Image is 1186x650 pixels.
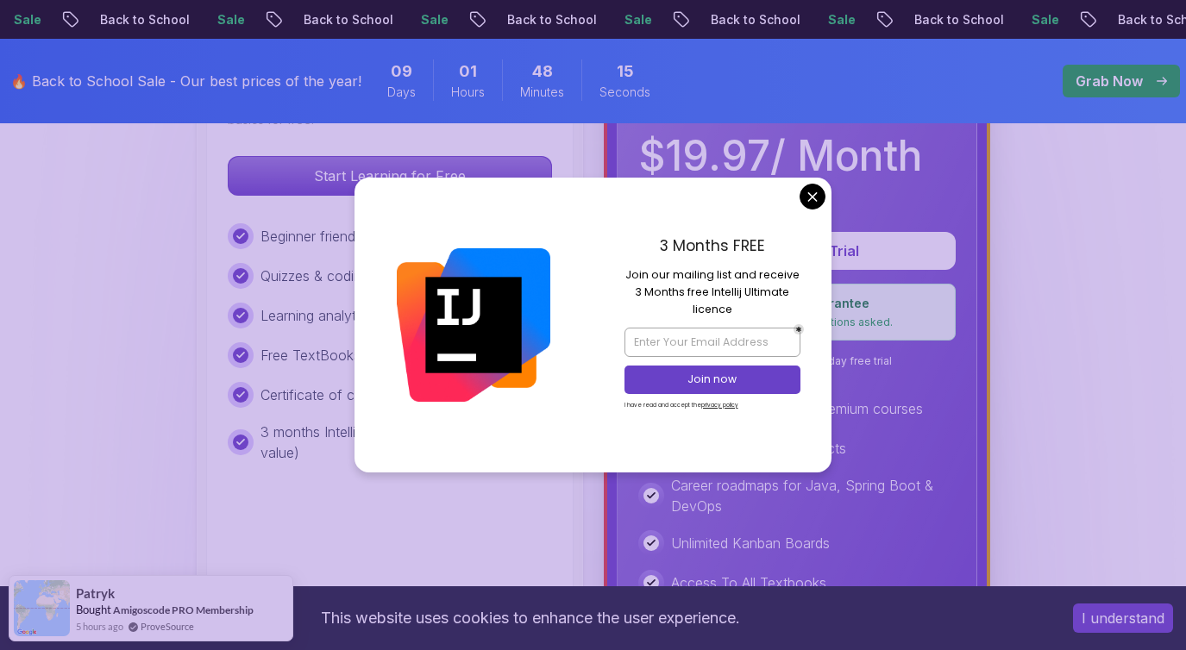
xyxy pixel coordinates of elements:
[387,84,416,101] span: Days
[228,167,552,184] a: Start Learning for Free
[493,11,611,28] p: Back to School
[459,59,477,84] span: 1 Hours
[1073,603,1173,633] button: Accept cookies
[113,603,254,616] a: Amigoscode PRO Membership
[229,157,551,195] p: Start Learning for Free
[260,226,449,247] p: Beginner friendly free courses
[86,11,204,28] p: Back to School
[228,156,552,196] button: Start Learning for Free
[76,586,115,601] span: Patryk
[407,11,462,28] p: Sale
[1018,11,1073,28] p: Sale
[671,572,826,593] p: Access To All Textbooks
[260,384,416,405] p: Certificate of completion
[391,59,412,84] span: 9 Days
[532,59,553,84] span: 48 Minutes
[671,475,956,516] p: Career roadmaps for Java, Spring Boot & DevOps
[204,11,259,28] p: Sale
[14,580,70,636] img: provesource social proof notification image
[13,599,1047,637] div: This website uses cookies to enhance the user experience.
[260,345,361,366] p: Free TextBooks
[260,305,444,326] p: Learning analytics dashboard
[290,11,407,28] p: Back to School
[451,84,485,101] span: Hours
[697,11,814,28] p: Back to School
[141,619,194,634] a: ProveSource
[10,71,361,91] p: 🔥 Back to School Sale - Our best prices of the year!
[617,59,634,84] span: 15 Seconds
[260,266,440,286] p: Quizzes & coding challenges
[599,84,650,101] span: Seconds
[260,422,552,463] p: 3 months IntelliJ IDEA Ultimate license ($249 value)
[76,619,123,634] span: 5 hours ago
[1076,71,1143,91] p: Grab Now
[638,135,922,177] p: $ 19.97 / Month
[76,603,111,616] span: Bought
[611,11,666,28] p: Sale
[805,354,892,368] span: ✓ 7-day free trial
[671,533,830,553] p: Unlimited Kanban Boards
[900,11,1018,28] p: Back to School
[814,11,869,28] p: Sale
[520,84,564,101] span: Minutes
